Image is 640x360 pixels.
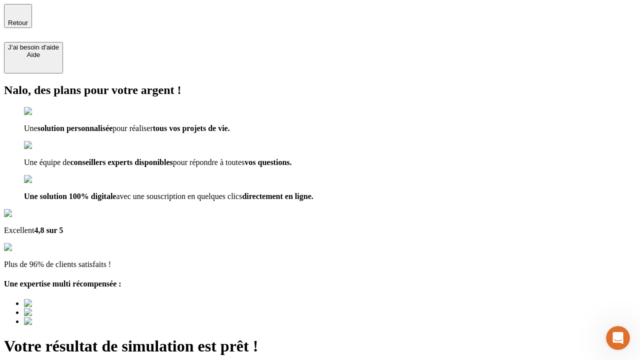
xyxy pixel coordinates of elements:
[4,42,63,73] button: J’ai besoin d'aideAide
[244,158,291,166] span: vos questions.
[116,192,242,200] span: avec une souscription en quelques clics
[242,192,313,200] span: directement en ligne.
[112,124,152,132] span: pour réaliser
[24,124,37,132] span: Une
[606,326,630,350] iframe: Intercom live chat
[24,192,116,200] span: Une solution 100% digitale
[4,83,636,97] h2: Nalo, des plans pour votre argent !
[4,226,34,234] span: Excellent
[173,158,245,166] span: pour répondre à toutes
[24,107,67,116] img: checkmark
[70,158,172,166] span: conseillers experts disponibles
[8,51,59,58] div: Aide
[24,175,67,184] img: checkmark
[4,4,32,28] button: Retour
[24,141,67,150] img: checkmark
[24,308,116,317] img: Best savings advice award
[4,279,636,288] h4: Une expertise multi récompensée :
[4,243,53,252] img: reviews stars
[24,317,116,326] img: Best savings advice award
[8,19,28,26] span: Retour
[24,299,116,308] img: Best savings advice award
[37,124,113,132] span: solution personnalisée
[8,43,59,51] div: J’ai besoin d'aide
[34,226,63,234] span: 4,8 sur 5
[24,158,70,166] span: Une équipe de
[4,337,636,355] h1: Votre résultat de simulation est prêt !
[4,260,636,269] p: Plus de 96% de clients satisfaits !
[4,209,62,218] img: Google Review
[153,124,230,132] span: tous vos projets de vie.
